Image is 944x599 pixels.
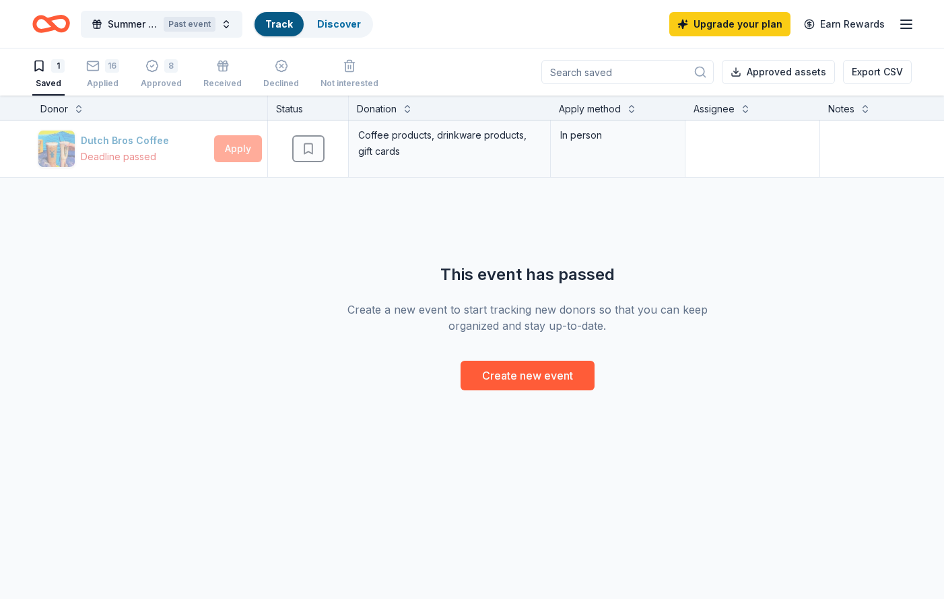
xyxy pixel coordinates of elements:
[357,126,542,161] div: Coffee products, drinkware products, gift cards
[141,54,182,96] button: 8Approved
[796,12,893,36] a: Earn Rewards
[317,18,361,30] a: Discover
[108,16,158,32] span: Summer You Belong Takeover
[32,78,65,89] div: Saved
[265,18,293,30] a: Track
[669,12,790,36] a: Upgrade your plan
[86,78,119,89] div: Applied
[81,11,242,38] button: Summer You Belong TakeoverPast event
[40,101,68,117] div: Donor
[268,96,349,120] div: Status
[828,101,854,117] div: Notes
[32,54,65,96] button: 1Saved
[357,101,397,117] div: Donation
[141,78,182,89] div: Approved
[694,101,735,117] div: Assignee
[263,78,299,89] div: Declined
[722,60,835,84] button: Approved assets
[86,54,119,96] button: 16Applied
[560,127,675,143] div: In person
[321,54,378,96] button: Not interested
[253,11,373,38] button: TrackDiscover
[164,17,215,32] div: Past event
[164,59,178,73] div: 8
[32,8,70,40] a: Home
[541,60,714,84] input: Search saved
[203,54,242,96] button: Received
[321,78,378,89] div: Not interested
[203,78,242,89] div: Received
[333,264,721,285] div: This event has passed
[263,54,299,96] button: Declined
[51,59,65,73] div: 1
[461,361,595,390] button: Create new event
[559,101,621,117] div: Apply method
[843,60,912,84] button: Export CSV
[333,302,721,334] div: Create a new event to start tracking new donors so that you can keep organized and stay up-to-date.
[105,59,119,73] div: 16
